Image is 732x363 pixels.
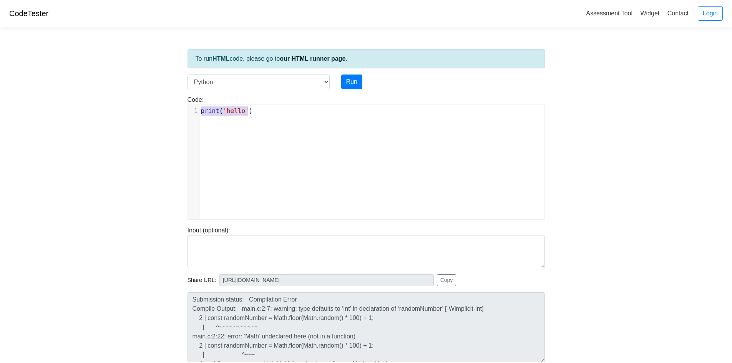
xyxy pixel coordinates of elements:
[188,49,545,68] div: To run code, please go to .
[341,75,362,89] button: Run
[437,274,456,286] button: Copy
[698,6,723,21] a: Login
[188,276,216,285] span: Share URL:
[201,107,253,114] span: ( )
[212,55,229,62] strong: HTML
[182,226,551,268] div: Input (optional):
[188,106,199,116] div: 1
[219,274,434,286] input: No share available yet
[664,7,692,20] a: Contact
[280,55,345,62] a: our HTML runner page
[9,9,48,18] a: CodeTester
[201,107,219,114] span: print
[182,95,551,220] div: Code:
[223,107,249,114] span: 'hello'
[637,7,662,20] a: Widget
[583,7,636,20] a: Assessment Tool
